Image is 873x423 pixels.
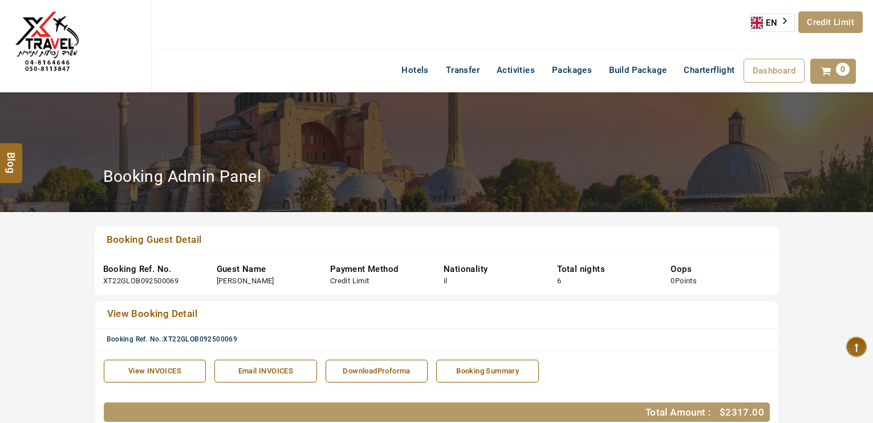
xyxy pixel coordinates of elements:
a: Booking Guest Detail [103,233,704,249]
a: Build Package [600,59,675,82]
a: 0 [810,59,856,84]
div: Total nights [557,263,653,275]
div: il [444,276,448,287]
div: Credit Limit [330,276,369,287]
div: Nationality [444,263,540,275]
span: 2317.00 [725,406,764,418]
div: 6 [557,276,561,287]
aside: Language selected: English [750,14,795,32]
a: Charterflight [675,59,743,82]
span: Blog [4,152,19,162]
span: $ [720,406,725,418]
span: 0 [671,276,675,285]
a: Activities [488,59,543,82]
div: View INVOICES [110,366,200,377]
img: The Royal Line Holidays [9,5,86,82]
a: Hotels [393,59,437,82]
a: DownloadProforma [326,360,428,383]
div: Booking Ref. No. [103,263,200,275]
span: 0 [836,63,850,76]
span: Points [675,276,697,285]
a: View INVOICES [104,360,206,383]
div: XT22GLOB092500069 [103,276,179,287]
span: Total Amount : [645,406,712,418]
h2: Booking Admin Panel [103,166,262,186]
a: Credit Limit [798,11,863,33]
span: Charterflight [684,65,734,75]
a: Email INVOICES [214,360,317,383]
div: Payment Method [330,263,427,275]
div: Oops [671,263,767,275]
span: XT22GLOB092500069 [163,335,237,343]
span: View Booking Detail [107,308,198,319]
a: Booking Summary [436,360,539,383]
div: Guest Name [217,263,313,275]
div: Booking Ref. No.: [107,335,775,344]
a: Packages [543,59,600,82]
div: Language [750,14,795,32]
div: Booking Summary [442,366,533,377]
div: [PERSON_NAME] [217,276,274,287]
a: EN [751,14,794,31]
span: Dashboard [753,66,796,76]
a: Transfer [437,59,488,82]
